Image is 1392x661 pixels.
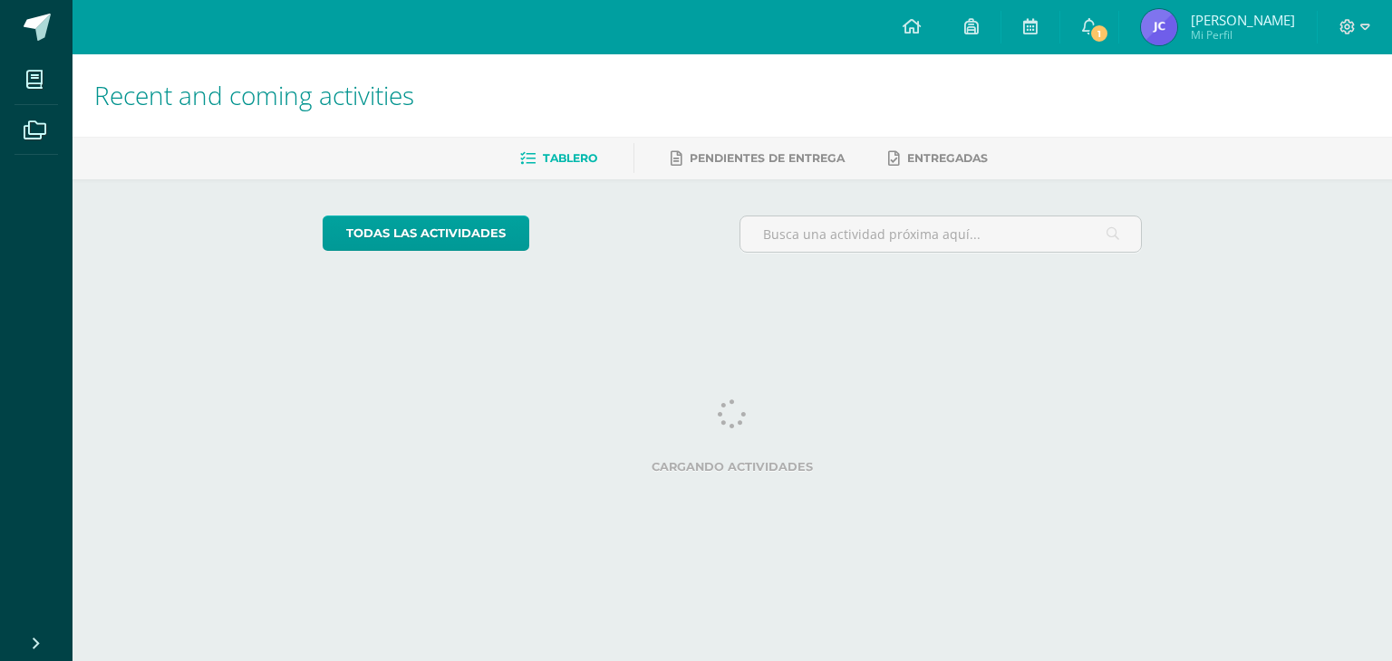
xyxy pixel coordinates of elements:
[1191,27,1295,43] span: Mi Perfil
[888,144,988,173] a: Entregadas
[520,144,597,173] a: Tablero
[1089,24,1109,43] span: 1
[323,216,529,251] a: todas las Actividades
[1141,9,1177,45] img: dc13916477827c5964e411bc3b1e6715.png
[1191,11,1295,29] span: [PERSON_NAME]
[543,151,597,165] span: Tablero
[323,460,1143,474] label: Cargando actividades
[907,151,988,165] span: Entregadas
[94,78,414,112] span: Recent and coming activities
[671,144,845,173] a: Pendientes de entrega
[690,151,845,165] span: Pendientes de entrega
[740,216,1142,252] input: Busca una actividad próxima aquí...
